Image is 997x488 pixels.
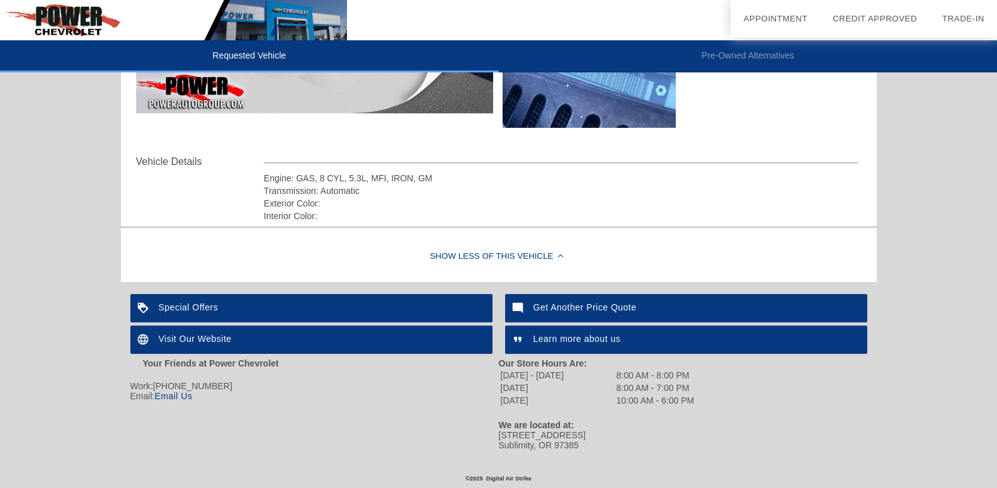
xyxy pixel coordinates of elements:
div: Interior Color: [264,210,859,222]
img: ic_mode_comment_white_24dp_2x.png [505,294,533,322]
a: Special Offers [130,294,493,322]
a: Get Another Price Quote [505,294,867,322]
td: 8:00 AM - 7:00 PM [616,382,695,394]
td: 8:00 AM - 8:00 PM [616,370,695,381]
td: 10:00 AM - 6:00 PM [616,395,695,406]
span: [PHONE_NUMBER] [153,381,232,391]
div: Transmission: Automatic [264,184,859,197]
div: Email: [130,391,499,401]
strong: Your Friends at Power Chevrolet [143,358,279,368]
div: Vehicle Details [136,154,264,169]
strong: Our Store Hours Are: [499,358,587,368]
strong: We are located at: [499,420,574,430]
a: Learn more about us [505,326,867,354]
a: Visit Our Website [130,326,493,354]
div: Engine: GAS, 8 CYL, 5.3L, MFI, IRON, GM [264,172,859,184]
td: [DATE] [500,382,615,394]
td: [DATE] [500,395,615,406]
img: ic_language_white_24dp_2x.png [130,326,159,354]
a: Email Us [154,391,192,401]
td: [DATE] - [DATE] [500,370,615,381]
img: ic_loyalty_white_24dp_2x.png [130,294,159,322]
a: Trade-In [942,14,984,23]
div: Show Less of this Vehicle [121,232,877,282]
div: [STREET_ADDRESS] Sublimity, OR 97385 [499,430,867,450]
img: ic_format_quote_white_24dp_2x.png [505,326,533,354]
a: Appointment [743,14,807,23]
div: Exterior Color: [264,197,859,210]
div: Work: [130,381,499,391]
a: Credit Approved [833,14,917,23]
